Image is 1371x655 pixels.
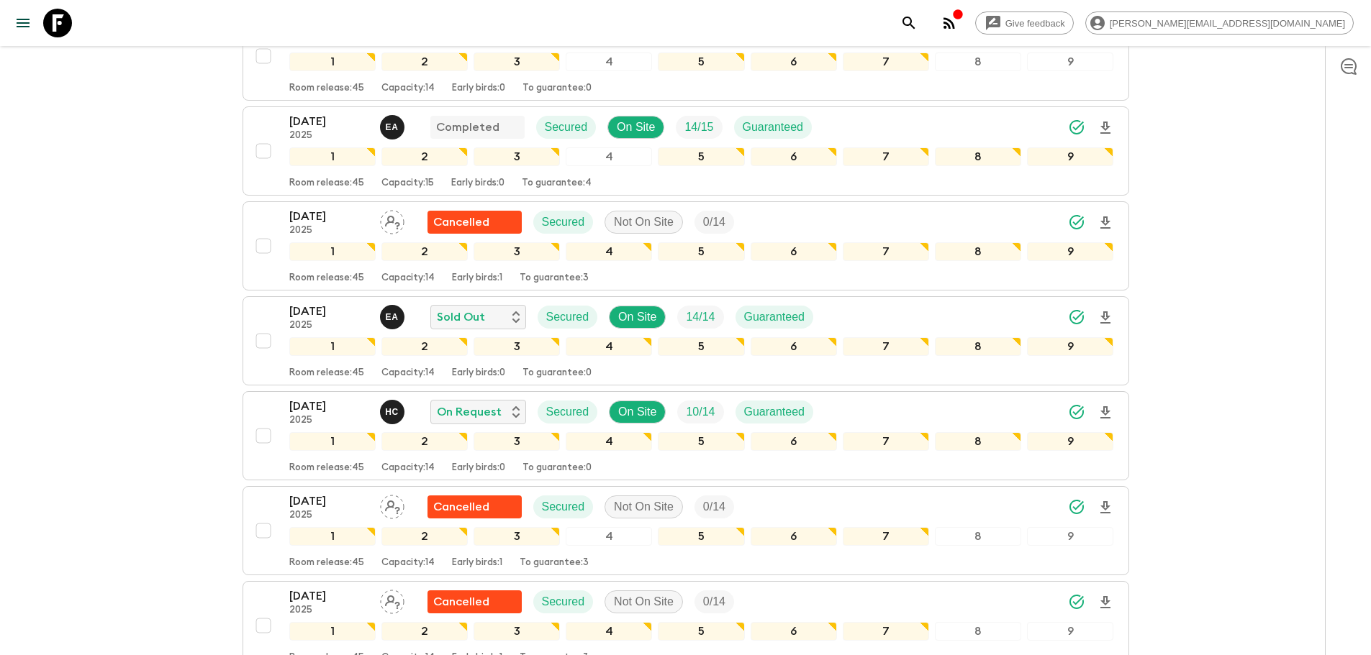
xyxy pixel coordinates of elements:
div: 2 [381,52,468,71]
div: 7 [843,337,929,356]
p: Capacity: 14 [381,83,435,94]
p: E A [386,311,399,323]
p: Guaranteed [743,119,804,136]
p: Early birds: 0 [452,367,505,379]
div: 5 [658,622,744,641]
p: Early birds: 1 [452,557,502,569]
div: 1 [289,147,376,166]
div: 6 [751,432,837,451]
div: 3 [474,242,560,261]
div: 5 [658,242,744,261]
div: 2 [381,432,468,451]
p: Early birds: 0 [451,178,504,189]
div: 4 [566,242,652,261]
span: Assign pack leader [380,214,404,226]
p: To guarantee: 4 [522,178,592,189]
button: [DATE]2025Assign pack leaderFlash Pack cancellationSecuredNot On SiteTrip Fill123456789Room relea... [243,486,1129,575]
div: Not On Site [605,495,683,518]
div: Secured [533,211,594,234]
svg: Download Onboarding [1097,309,1114,326]
p: Not On Site [614,593,674,610]
button: search adventures [895,9,923,37]
div: Trip Fill [694,590,734,613]
p: Secured [546,308,589,326]
span: Assign pack leader [380,594,404,605]
div: 2 [381,242,468,261]
button: [DATE]2025Ernesto AndradeCompletedSecuredOn SiteTrip FillGuaranteed123456789Room release:45Capaci... [243,106,1129,196]
div: 8 [935,622,1021,641]
p: Room release: 45 [289,367,364,379]
span: Ernesto Andrade [380,119,407,131]
div: 4 [566,52,652,71]
div: 5 [658,432,744,451]
div: 6 [751,52,837,71]
svg: Synced Successfully [1068,403,1085,421]
p: 0 / 14 [703,214,725,231]
svg: Download Onboarding [1097,214,1114,232]
div: 6 [751,337,837,356]
p: [DATE] [289,493,368,510]
div: Secured [538,306,598,329]
p: 0 / 14 [703,593,725,610]
p: H C [385,406,399,418]
p: Room release: 45 [289,178,364,189]
div: Trip Fill [676,116,722,139]
p: Not On Site [614,214,674,231]
div: Not On Site [605,211,683,234]
div: Trip Fill [694,495,734,518]
div: 5 [658,147,744,166]
div: Trip Fill [694,211,734,234]
p: 10 / 14 [686,403,715,421]
div: 7 [843,622,929,641]
button: [DATE]2025Assign pack leaderFlash Pack cancellationSecuredNot On SiteTrip Fill123456789Room relea... [243,201,1129,290]
div: 9 [1027,527,1113,546]
div: 1 [289,432,376,451]
div: 5 [658,527,744,546]
svg: Download Onboarding [1097,499,1114,516]
p: [DATE] [289,208,368,225]
p: 14 / 14 [686,308,715,326]
p: Secured [542,214,585,231]
div: [PERSON_NAME][EMAIL_ADDRESS][DOMAIN_NAME] [1085,12,1354,35]
p: Cancelled [433,593,489,610]
div: 1 [289,527,376,546]
div: 9 [1027,147,1113,166]
div: On Site [609,306,666,329]
div: 9 [1027,242,1113,261]
p: [DATE] [289,303,368,320]
svg: Synced Successfully [1068,119,1085,136]
p: Completed [436,119,499,136]
p: 0 / 14 [703,498,725,516]
div: Secured [533,590,594,613]
p: Cancelled [433,214,489,231]
span: Give feedback [997,18,1073,29]
div: On Site [609,400,666,423]
p: 2025 [289,605,368,616]
svg: Synced Successfully [1068,593,1085,610]
div: 6 [751,622,837,641]
p: [DATE] [289,587,368,605]
p: 2025 [289,320,368,331]
div: 7 [843,147,929,166]
p: Sold Out [437,308,485,326]
div: 5 [658,337,744,356]
p: Capacity: 14 [381,367,435,379]
div: 9 [1027,337,1113,356]
div: 1 [289,242,376,261]
div: 3 [474,337,560,356]
p: On Site [617,119,655,136]
p: 14 / 15 [684,119,713,136]
div: Secured [533,495,594,518]
div: 4 [566,432,652,451]
div: 3 [474,52,560,71]
div: 9 [1027,432,1113,451]
p: Early birds: 0 [452,462,505,474]
div: 2 [381,622,468,641]
button: menu [9,9,37,37]
p: 2025 [289,225,368,237]
p: Early birds: 1 [452,272,502,284]
div: 8 [935,527,1021,546]
p: Guaranteed [744,403,805,421]
svg: Synced Successfully [1068,308,1085,326]
div: Trip Fill [677,306,723,329]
